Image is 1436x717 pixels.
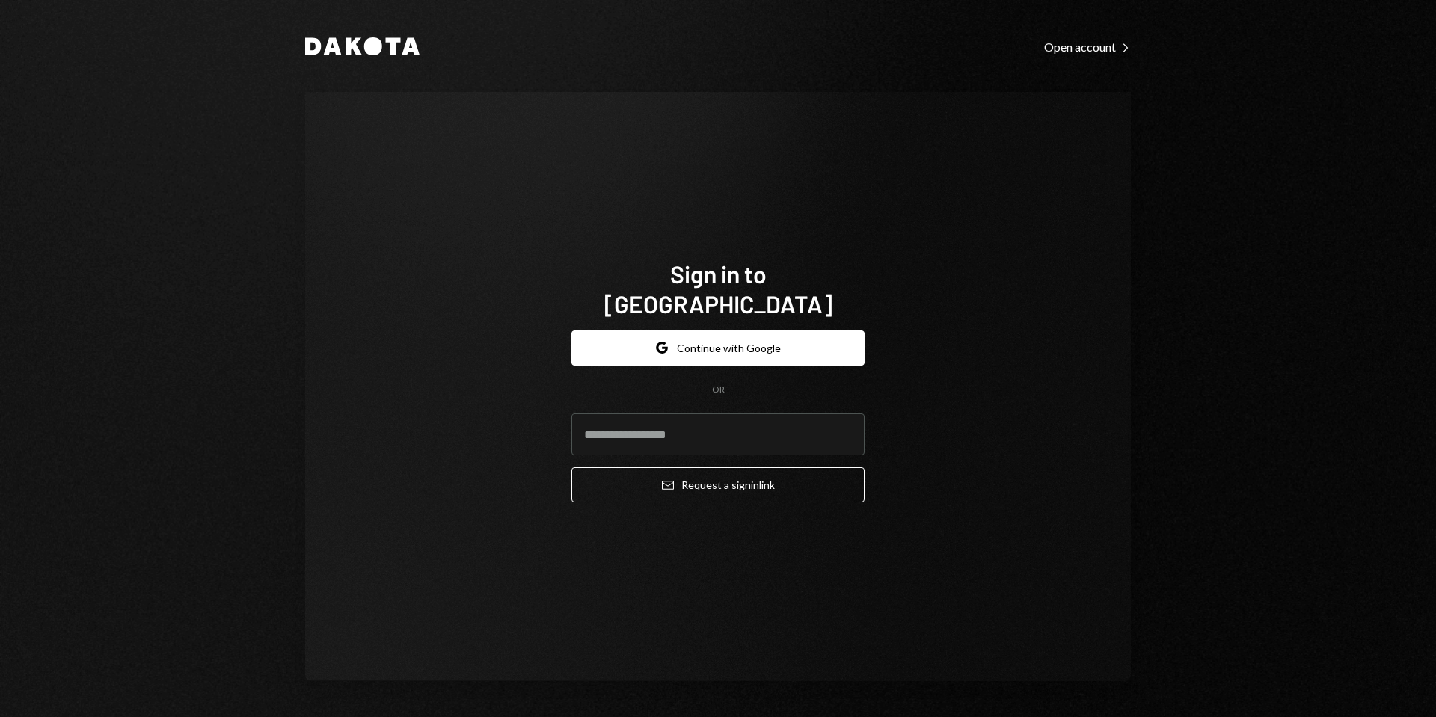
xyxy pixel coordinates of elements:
h1: Sign in to [GEOGRAPHIC_DATA] [571,259,865,319]
button: Continue with Google [571,330,865,366]
a: Open account [1044,38,1131,55]
div: OR [712,384,725,396]
div: Open account [1044,40,1131,55]
button: Request a signinlink [571,467,865,502]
